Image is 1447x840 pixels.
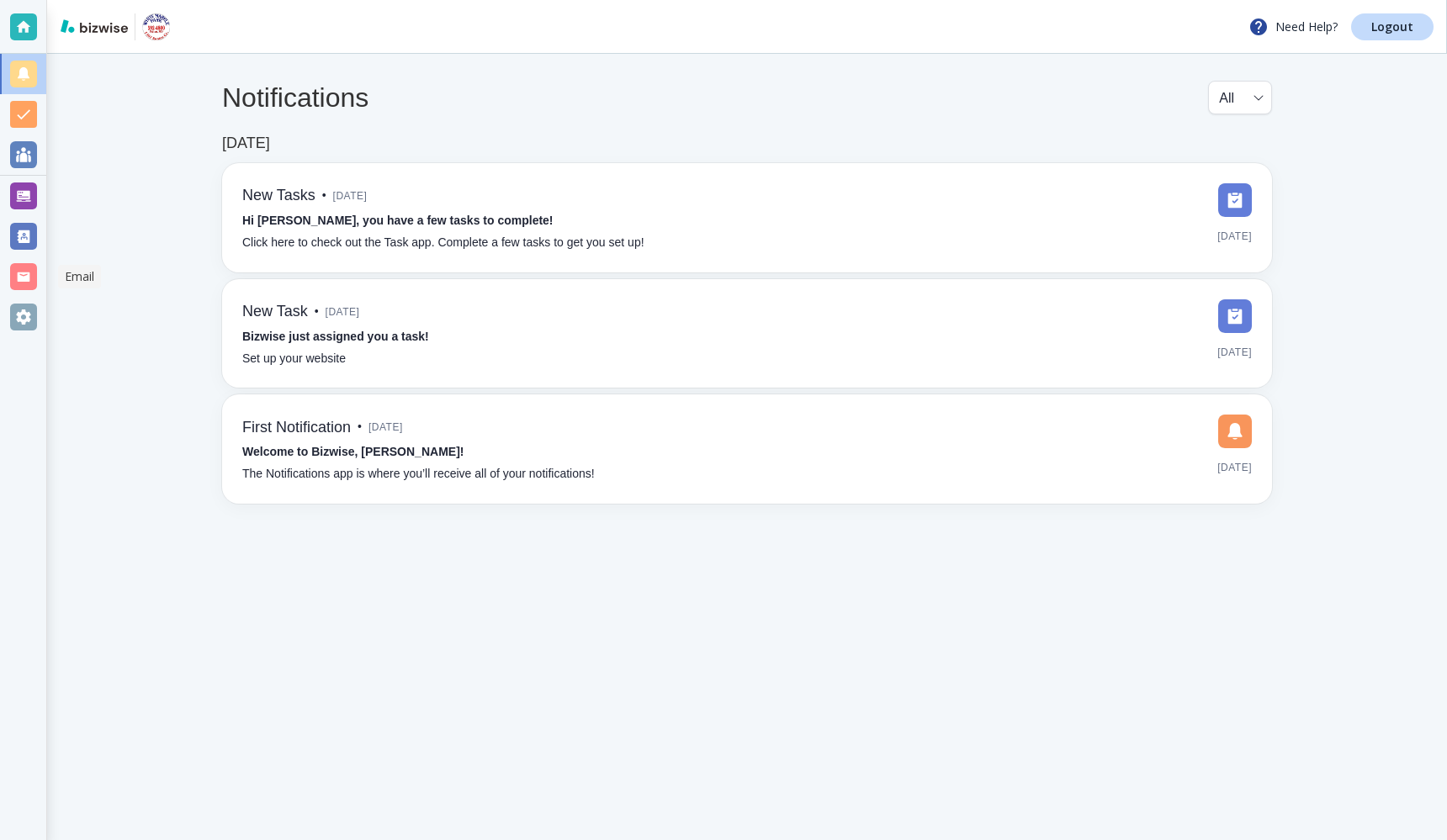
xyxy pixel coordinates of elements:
h4: Notifications [222,82,368,114]
p: Need Help? [1248,17,1338,37]
p: Set up your website [242,350,346,368]
strong: Welcome to Bizwise, [PERSON_NAME]! [242,445,464,458]
a: New Tasks•[DATE]Hi [PERSON_NAME], you have a few tasks to complete!Click here to check out the Ta... [222,163,1272,272]
span: [DATE] [368,415,403,440]
span: [DATE] [1217,224,1252,249]
h6: New Task [242,303,308,321]
h6: First Notification [242,419,351,437]
p: Email [65,268,94,285]
span: [DATE] [1217,340,1252,365]
div: All [1219,82,1261,114]
p: Click here to check out the Task app. Complete a few tasks to get you set up! [242,234,644,252]
h6: New Tasks [242,187,315,205]
p: The Notifications app is where you’ll receive all of your notifications! [242,465,595,483]
img: bizwise [61,19,128,33]
p: • [315,303,319,321]
p: Logout [1371,21,1413,33]
img: White Marble Park [142,13,170,40]
a: New Task•[DATE]Bizwise just assigned you a task!Set up your website[DATE] [222,279,1272,388]
img: DashboardSidebarTasks.svg [1218,183,1252,217]
h6: [DATE] [222,135,270,153]
span: [DATE] [326,299,360,325]
p: • [322,187,326,205]
a: Logout [1351,13,1434,40]
a: First Notification•[DATE]Welcome to Bizwise, [PERSON_NAME]!The Notifications app is where you’ll ... [222,394,1272,504]
p: • [358,418,362,436]
img: DashboardSidebarTasks.svg [1218,299,1252,333]
img: DashboardSidebarNotification.svg [1218,415,1252,448]
strong: Hi [PERSON_NAME], you have a few tasks to complete! [242,214,554,227]
span: [DATE] [1217,455,1252,480]
strong: Bizwise just assigned you a task! [242,330,429,343]
span: [DATE] [333,183,368,209]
